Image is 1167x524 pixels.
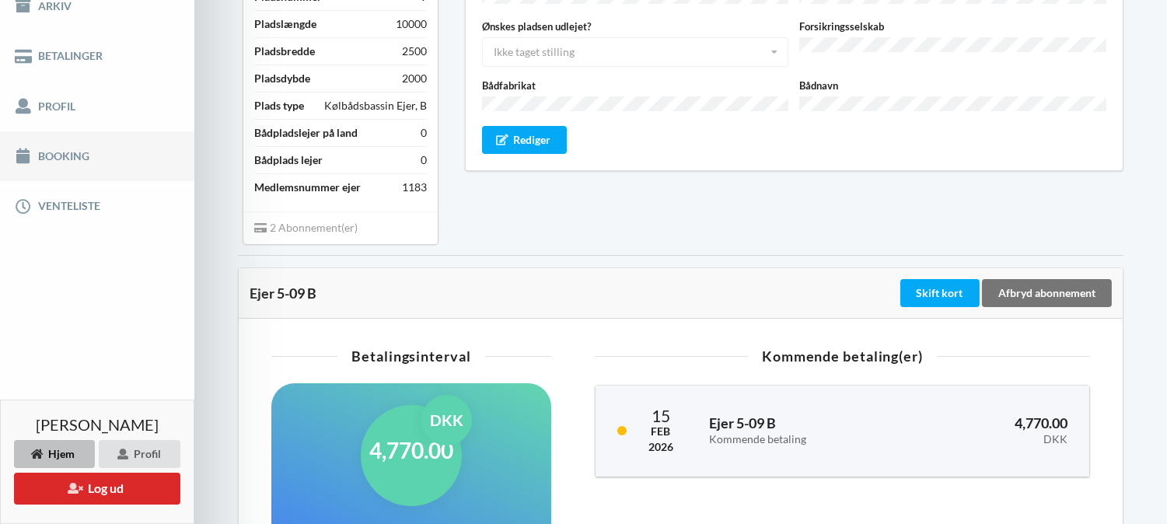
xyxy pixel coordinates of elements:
div: 2026 [648,439,673,455]
h1: 4,770.00 [369,436,453,464]
h3: Ejer 5-09 B [709,414,900,445]
div: Ejer 5-09 B [250,285,897,301]
div: Skift kort [900,279,980,307]
div: Betalingsinterval [271,349,551,363]
div: 1183 [402,180,427,195]
div: Bådplads lejer [254,152,323,168]
div: Pladsdybde [254,71,310,86]
span: 2 Abonnement(er) [254,221,358,234]
div: Pladsbredde [254,44,315,59]
h3: 4,770.00 [921,414,1067,445]
div: Kommende betaling(er) [595,349,1090,363]
div: Bådpladslejer på land [254,125,358,141]
button: Log ud [14,473,180,505]
div: 0 [421,125,427,141]
label: Bådnavn [799,78,1106,93]
div: Hjem [14,440,95,468]
div: Afbryd abonnement [982,279,1112,307]
div: Medlemsnummer ejer [254,180,361,195]
label: Bådfabrikat [482,78,789,93]
label: Forsikringsselskab [799,19,1106,34]
div: Plads type [254,98,304,114]
span: [PERSON_NAME] [36,417,159,432]
div: DKK [921,433,1067,446]
div: 10000 [396,16,427,32]
div: Pladslængde [254,16,316,32]
div: Feb [648,424,673,439]
div: 0 [421,152,427,168]
div: Profil [99,440,180,468]
div: Kølbådsbassin Ejer, B [324,98,427,114]
div: 2000 [402,71,427,86]
div: Rediger [482,126,568,154]
div: Kommende betaling [709,433,900,446]
label: Ønskes pladsen udlejet? [482,19,789,34]
div: DKK [421,395,472,445]
div: 15 [648,407,673,424]
div: 2500 [402,44,427,59]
